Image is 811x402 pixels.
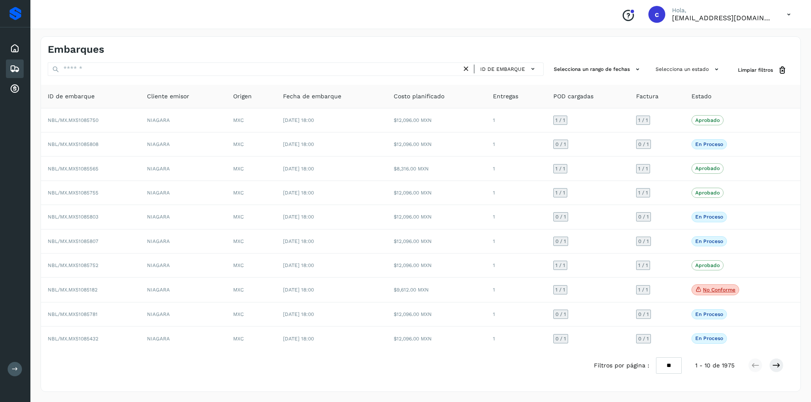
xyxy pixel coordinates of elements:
span: 0 / 1 [555,312,566,317]
button: Selecciona un rango de fechas [550,62,645,76]
td: $9,612.00 MXN [387,278,486,302]
button: Limpiar filtros [731,62,794,78]
span: [DATE] 18:00 [283,336,314,342]
span: Cliente emisor [147,92,189,101]
td: MXC [226,326,276,350]
span: 0 / 1 [555,142,566,147]
span: 1 / 1 [555,118,565,123]
div: Cuentas por cobrar [6,80,24,98]
span: NBL/MX.MX51085781 [48,311,98,317]
div: Inicio [6,39,24,58]
td: 1 [486,229,546,254]
span: 0 / 1 [555,336,566,341]
span: 1 / 1 [638,287,648,292]
span: NBL/MX.MX51085808 [48,141,98,147]
td: MXC [226,132,276,156]
p: En proceso [695,311,723,317]
p: No conforme [703,287,735,293]
span: Origen [233,92,252,101]
td: NIAGARA [140,278,226,302]
td: MXC [226,108,276,132]
td: $12,096.00 MXN [387,326,486,350]
td: MXC [226,278,276,302]
span: [DATE] 18:00 [283,287,314,293]
span: NBL/MX.MX51085807 [48,238,98,244]
span: 0 / 1 [638,142,649,147]
span: [DATE] 18:00 [283,214,314,220]
span: Factura [636,92,659,101]
span: 0 / 1 [638,336,649,341]
span: NBL/MX.MX51085750 [48,117,98,123]
h4: Embarques [48,43,104,56]
span: 0 / 1 [638,239,649,244]
td: MXC [226,302,276,326]
span: [DATE] 18:00 [283,117,314,123]
span: NBL/MX.MX51085803 [48,214,98,220]
span: 1 / 1 [638,118,648,123]
td: NIAGARA [140,156,226,181]
span: 1 / 1 [555,190,565,195]
td: MXC [226,254,276,278]
span: [DATE] 18:00 [283,238,314,244]
span: 0 / 1 [555,239,566,244]
td: $12,096.00 MXN [387,302,486,326]
p: Aprobado [695,117,720,123]
span: NBL/MX.MX51085182 [48,287,98,293]
span: 1 / 1 [638,166,648,171]
td: NIAGARA [140,254,226,278]
td: 1 [486,132,546,156]
p: En proceso [695,214,723,220]
span: Estado [691,92,711,101]
td: NIAGARA [140,181,226,205]
span: 1 / 1 [638,263,648,268]
span: 0 / 1 [638,214,649,219]
p: Hola, [672,7,773,14]
td: $12,096.00 MXN [387,132,486,156]
p: En proceso [695,238,723,244]
span: 0 / 1 [555,214,566,219]
p: Aprobado [695,165,720,171]
span: 1 / 1 [638,190,648,195]
td: MXC [226,229,276,254]
span: NBL/MX.MX51085565 [48,166,98,172]
p: En proceso [695,335,723,341]
p: Aprobado [695,262,720,268]
span: NBL/MX.MX51085432 [48,336,98,342]
td: 1 [486,326,546,350]
p: Aprobado [695,190,720,196]
td: NIAGARA [140,229,226,254]
span: Fecha de embarque [283,92,341,101]
span: [DATE] 18:00 [283,190,314,196]
td: 1 [486,181,546,205]
span: [DATE] 18:00 [283,311,314,317]
td: 1 [486,205,546,229]
span: Entregas [493,92,518,101]
td: MXC [226,156,276,181]
td: MXC [226,181,276,205]
td: $8,316.00 MXN [387,156,486,181]
td: 1 [486,302,546,326]
p: carlosvazqueztgc@gmail.com [672,14,773,22]
td: $12,096.00 MXN [387,181,486,205]
span: POD cargadas [553,92,593,101]
span: ID de embarque [480,65,525,73]
span: [DATE] 18:00 [283,262,314,268]
td: 1 [486,108,546,132]
td: MXC [226,205,276,229]
span: Filtros por página : [594,361,649,370]
span: Limpiar filtros [738,66,773,74]
span: NBL/MX.MX51085752 [48,262,98,268]
span: [DATE] 18:00 [283,141,314,147]
p: En proceso [695,141,723,147]
span: Costo planificado [394,92,444,101]
td: $12,096.00 MXN [387,229,486,254]
td: $12,096.00 MXN [387,205,486,229]
button: ID de embarque [478,63,540,75]
td: $12,096.00 MXN [387,254,486,278]
span: 1 / 1 [555,287,565,292]
td: 1 [486,156,546,181]
td: NIAGARA [140,205,226,229]
span: 0 / 1 [638,312,649,317]
span: 1 / 1 [555,166,565,171]
td: NIAGARA [140,132,226,156]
